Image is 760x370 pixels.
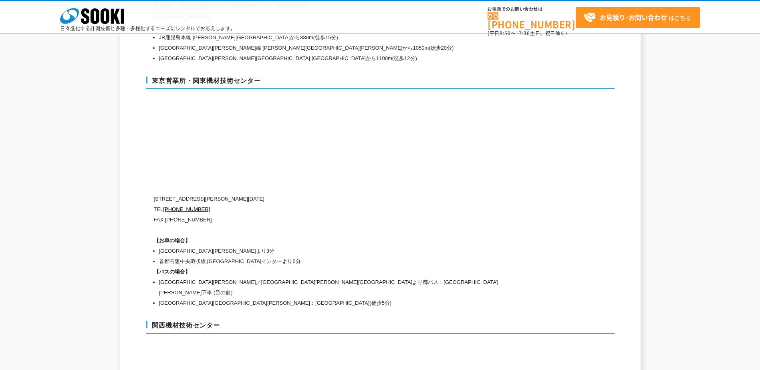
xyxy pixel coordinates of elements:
[146,76,615,89] h3: 東京営業所・関東機材技術センター
[488,30,567,37] span: (平日 ～ 土日、祝日除く)
[159,256,538,267] li: 首都高速中央環状線 [GEOGRAPHIC_DATA]インターより5分
[500,30,511,37] span: 8:50
[146,321,615,334] h3: 関西機材技術センター
[600,12,667,22] strong: お見積り･お問い合わせ
[576,7,700,28] a: お見積り･お問い合わせはこちら
[154,204,538,215] p: TEL
[159,32,538,43] li: JR鹿児島本線 [PERSON_NAME][GEOGRAPHIC_DATA]から880m(徒歩15分)
[163,206,210,212] a: [PHONE_NUMBER]
[154,267,538,277] h1: 【バスの場合】
[516,30,530,37] span: 17:30
[154,235,538,246] h1: 【お車の場合】
[159,53,538,64] li: [GEOGRAPHIC_DATA][PERSON_NAME][GEOGRAPHIC_DATA] [GEOGRAPHIC_DATA]から1100m(徒歩12分)
[60,26,236,31] p: 日々進化する計測技術と多種・多様化するニーズにレンタルでお応えします。
[584,12,691,24] span: はこちら
[154,194,538,204] p: [STREET_ADDRESS][PERSON_NAME][DATE]
[159,43,538,53] li: [GEOGRAPHIC_DATA][PERSON_NAME]線 [PERSON_NAME][GEOGRAPHIC_DATA][PERSON_NAME]から1050m(徒歩20分)
[488,7,576,12] span: お電話でのお問い合わせは
[159,298,538,308] li: [GEOGRAPHIC_DATA][GEOGRAPHIC_DATA][PERSON_NAME]：[GEOGRAPHIC_DATA](徒歩5分)
[488,12,576,29] a: [PHONE_NUMBER]
[154,215,538,225] p: FAX [PHONE_NUMBER]
[159,277,538,298] li: [GEOGRAPHIC_DATA][PERSON_NAME]／[GEOGRAPHIC_DATA][PERSON_NAME][GEOGRAPHIC_DATA]より都バス：[GEOGRAPHIC_D...
[159,246,538,256] li: [GEOGRAPHIC_DATA][PERSON_NAME]より3分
